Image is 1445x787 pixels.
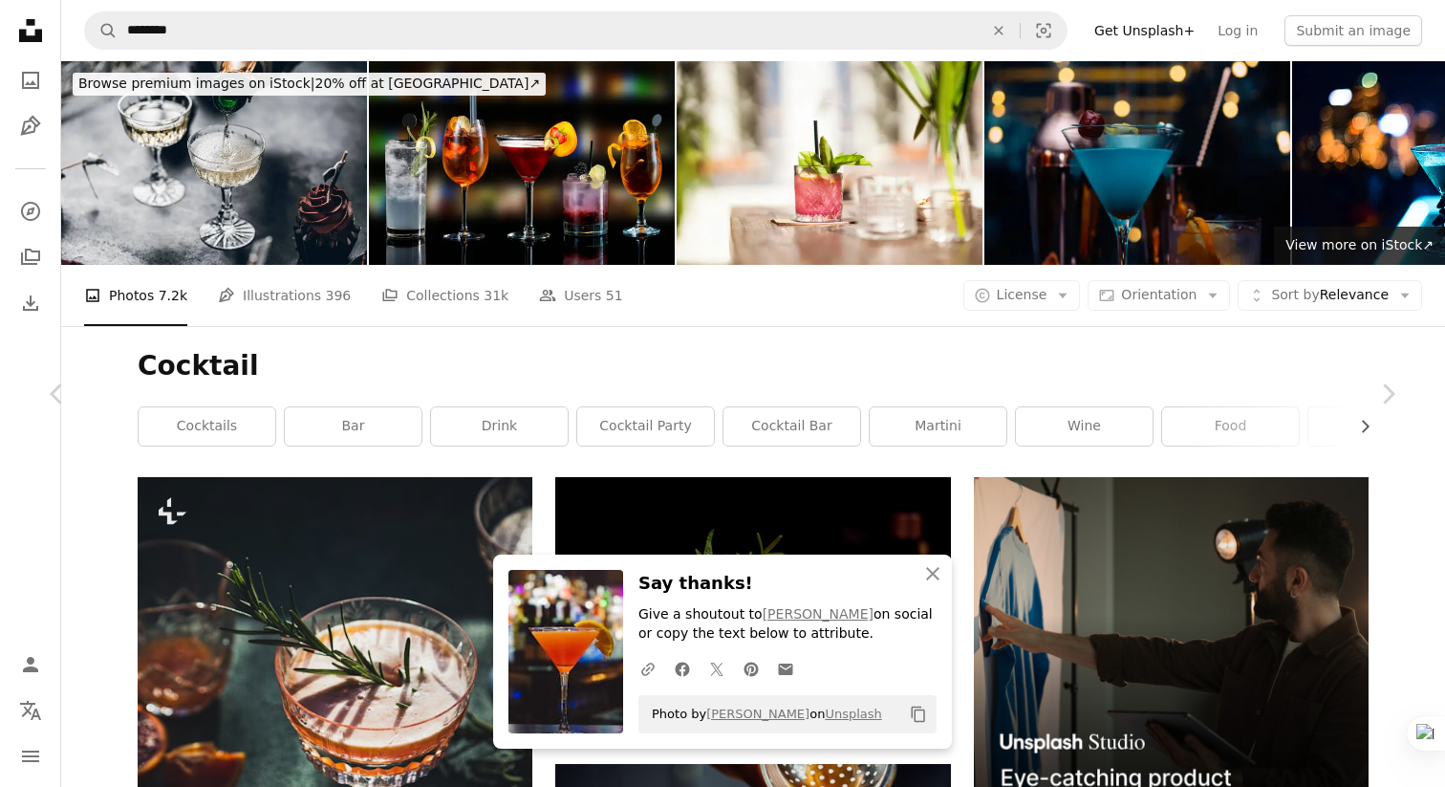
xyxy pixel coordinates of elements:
[1238,280,1422,311] button: Sort byRelevance
[1121,287,1197,302] span: Orientation
[1284,15,1422,46] button: Submit an image
[1271,287,1319,302] span: Sort by
[11,107,50,145] a: Illustrations
[369,61,675,265] img: selection of cocktails
[381,265,508,326] a: Collections 31k
[870,407,1006,446] a: martini
[11,691,50,730] button: Language
[555,477,950,740] img: clear glass tumbler on brown wooden tray
[11,238,50,276] a: Collections
[78,76,314,91] span: Browse premium images on iStock |
[1285,237,1434,252] span: View more on iStock ↗
[665,649,700,688] a: Share on Facebook
[677,61,982,265] img: Tropical Cocktails near swimming pool
[285,407,421,446] a: bar
[1162,407,1299,446] a: food
[11,645,50,684] a: Log in / Sign up
[606,285,623,306] span: 51
[723,407,860,446] a: cocktail bar
[539,265,623,326] a: Users 51
[997,287,1047,302] span: License
[218,265,351,326] a: Illustrations 396
[642,699,882,730] span: Photo by on
[139,407,275,446] a: cocktails
[11,284,50,322] a: Download History
[431,407,568,446] a: drink
[78,76,540,91] span: 20% off at [GEOGRAPHIC_DATA] ↗
[700,649,734,688] a: Share on Twitter
[484,285,508,306] span: 31k
[11,192,50,230] a: Explore
[577,407,714,446] a: cocktail party
[61,61,367,265] img: Serving drinks for new years party
[734,649,768,688] a: Share on Pinterest
[11,61,50,99] a: Photos
[11,737,50,776] button: Menu
[638,605,937,644] p: Give a shoutout to on social or copy the text below to attribute.
[1308,407,1445,446] a: alcohol
[638,570,937,598] h3: Say thanks!
[768,649,803,688] a: Share over email
[1330,302,1445,486] a: Next
[1271,286,1389,305] span: Relevance
[85,12,118,49] button: Search Unsplash
[978,12,1020,49] button: Clear
[902,698,935,731] button: Copy to clipboard
[1088,280,1230,311] button: Orientation
[984,61,1290,265] img: Luxury celebration set up
[825,707,881,721] a: Unsplash
[763,606,873,622] a: [PERSON_NAME]
[84,11,1068,50] form: Find visuals sitewide
[138,765,532,782] a: a table topped with glasses filled with drinks
[326,285,352,306] span: 396
[1016,407,1153,446] a: wine
[1274,227,1445,265] a: View more on iStock↗
[963,280,1081,311] button: License
[1083,15,1206,46] a: Get Unsplash+
[1206,15,1269,46] a: Log in
[1021,12,1067,49] button: Visual search
[138,349,1369,383] h1: Cocktail
[61,61,557,107] a: Browse premium images on iStock|20% off at [GEOGRAPHIC_DATA]↗
[706,707,809,721] a: [PERSON_NAME]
